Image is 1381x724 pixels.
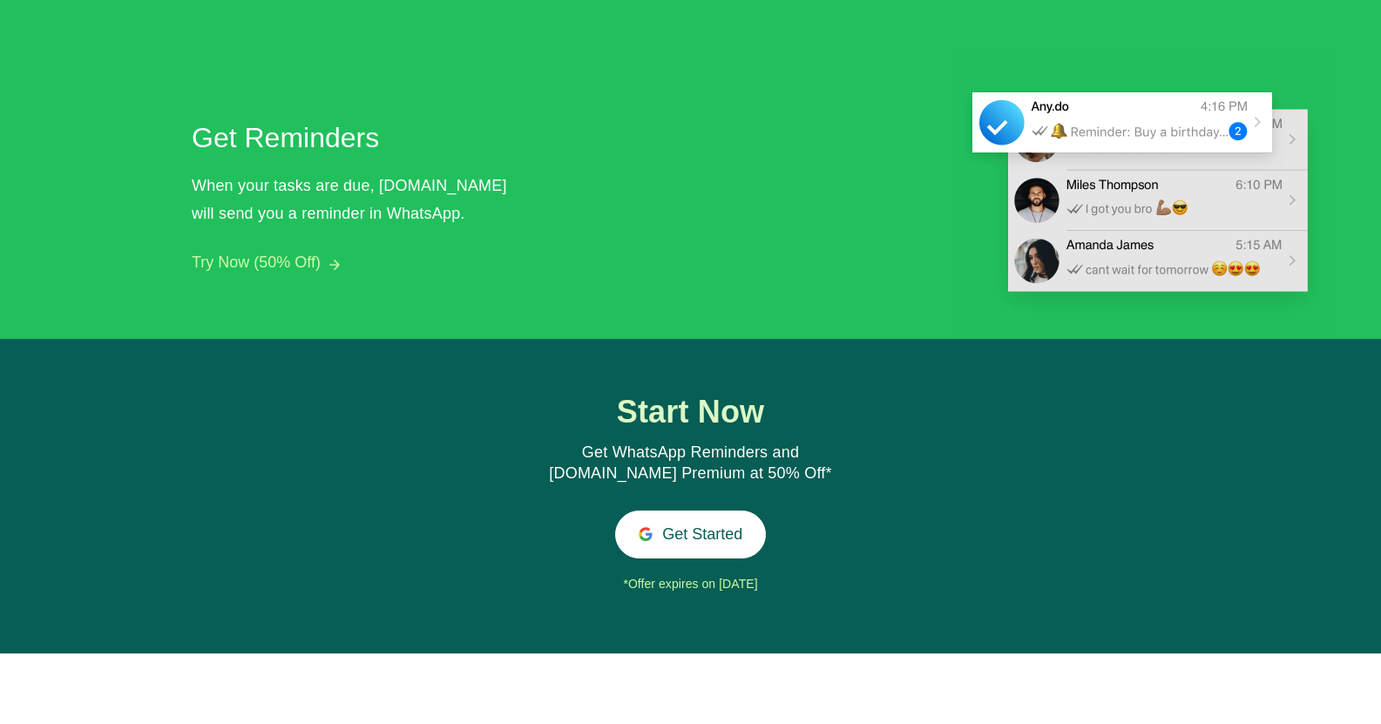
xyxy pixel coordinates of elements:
div: Get WhatsApp Reminders and [DOMAIN_NAME] Premium at 50% Off* [529,443,851,484]
div: When your tasks are due, [DOMAIN_NAME] will send you a reminder in WhatsApp. [192,172,523,227]
button: Get Started [615,511,766,558]
h1: Start Now [530,395,852,430]
h2: Get Reminders [192,117,514,159]
img: Get Reminders in WhatsApp [951,49,1331,339]
button: Try Now (50% Off) [192,254,321,272]
div: *Offer expires on [DATE] [438,572,943,598]
img: arrow [329,260,340,270]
